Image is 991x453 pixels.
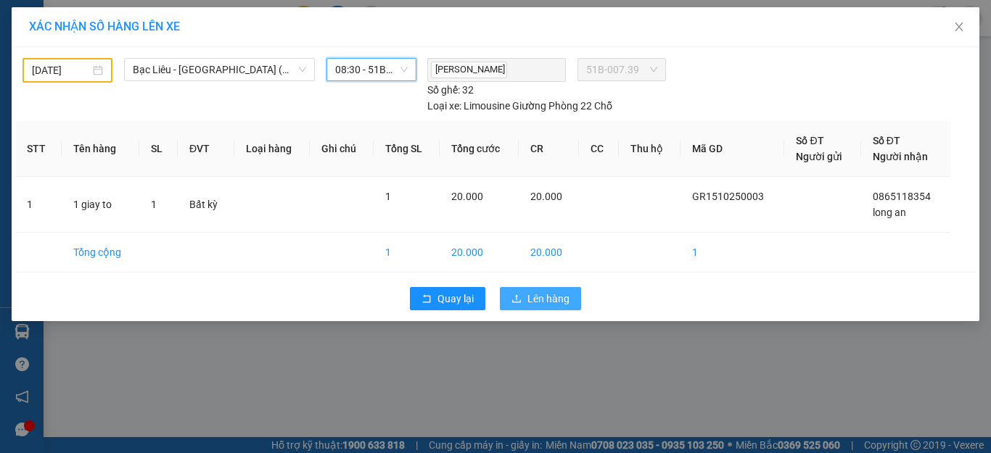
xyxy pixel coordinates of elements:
th: CC [579,121,619,177]
span: rollback [422,294,432,305]
b: TRÍ NHÂN [83,9,157,28]
th: SL [139,121,178,177]
span: Loại xe: [427,98,461,114]
td: Tổng cộng [62,233,140,273]
td: Bất kỳ [178,177,234,233]
span: upload [511,294,522,305]
button: rollbackQuay lại [410,287,485,310]
td: 1 [374,233,440,273]
span: environment [83,35,95,46]
button: uploadLên hàng [500,287,581,310]
th: CR [519,121,579,177]
span: GR1510250003 [692,191,764,202]
td: 1 giay to [62,177,140,233]
th: Tên hàng [62,121,140,177]
td: 1 [15,177,62,233]
span: Số ghế: [427,82,460,98]
span: [PERSON_NAME] [431,62,507,78]
span: close [953,21,965,33]
span: Người nhận [873,151,928,162]
td: 1 [680,233,785,273]
th: ĐVT [178,121,234,177]
span: 51B-007.39 [586,59,657,80]
li: [STREET_ADDRESS][PERSON_NAME] [7,32,276,68]
th: Thu hộ [619,121,680,177]
span: 0865118354 [873,191,931,202]
span: Số ĐT [873,135,900,146]
span: Bạc Liêu - Sài Gòn (VIP) [133,59,306,80]
li: 0983 44 7777 [7,68,276,86]
span: 20.000 [530,191,562,202]
th: Tổng cước [440,121,519,177]
b: GỬI : VP Giá Rai [7,108,149,132]
span: XÁC NHẬN SỐ HÀNG LÊN XE [29,20,180,33]
span: Người gửi [796,151,842,162]
th: Tổng SL [374,121,440,177]
td: 20.000 [440,233,519,273]
span: phone [83,71,95,83]
div: 32 [427,82,474,98]
div: Limousine Giường Phòng 22 Chỗ [427,98,612,114]
th: Ghi chú [310,121,374,177]
td: 20.000 [519,233,579,273]
span: Lên hàng [527,291,569,307]
th: STT [15,121,62,177]
th: Mã GD [680,121,785,177]
button: Close [939,7,979,48]
span: Số ĐT [796,135,823,146]
span: long an [873,207,906,218]
input: 15/09/2025 [32,62,90,78]
span: down [298,65,307,74]
span: 20.000 [451,191,483,202]
span: 1 [385,191,391,202]
span: 1 [151,199,157,210]
span: Quay lại [437,291,474,307]
th: Loại hàng [234,121,310,177]
span: 08:30 - 51B-007.39 [335,59,408,80]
